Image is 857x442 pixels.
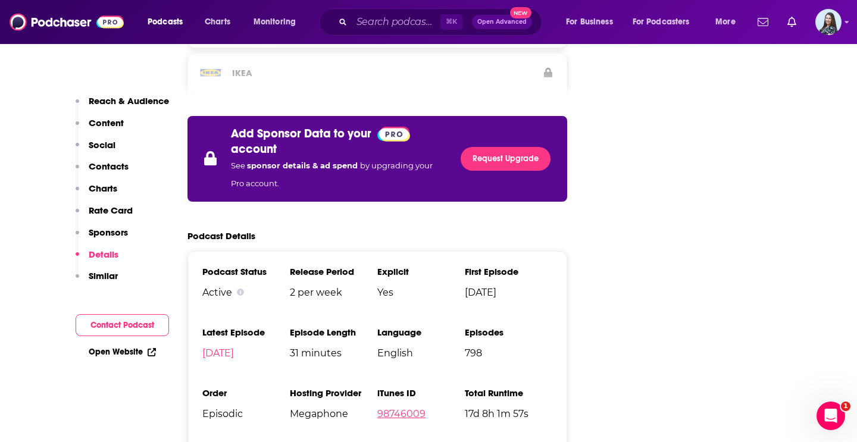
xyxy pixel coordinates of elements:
h2: Podcast Details [187,230,255,242]
h3: Release Period [290,266,377,277]
p: account [231,142,277,156]
p: Contacts [89,161,129,172]
span: Logged in as brookefortierpr [815,9,842,35]
h3: Language [377,327,465,338]
span: Monitoring [254,14,296,30]
h3: Total Runtime [465,387,552,399]
p: Charts [89,183,117,194]
button: open menu [707,12,750,32]
span: Megaphone [290,408,377,419]
h3: iTunes ID [377,387,465,399]
p: Content [89,117,124,128]
span: Podcasts [148,14,183,30]
a: [DATE] [202,347,234,359]
a: Open Website [89,347,156,357]
input: Search podcasts, credits, & more... [352,12,440,32]
p: Social [89,139,115,151]
button: Content [76,117,124,139]
span: 1 [841,402,850,411]
p: Add Sponsor Data to your [231,126,371,141]
span: [DATE] [465,287,552,298]
span: For Business [566,14,613,30]
span: More [715,14,736,30]
a: Show notifications dropdown [753,12,773,32]
p: Rate Card [89,205,133,216]
span: ⌘ K [440,14,462,30]
button: Social [76,139,115,161]
button: Contact Podcast [76,314,169,336]
p: Details [89,249,118,260]
img: Podchaser Pro [377,127,410,142]
div: Active [202,287,290,298]
span: 31 minutes [290,347,377,359]
button: open menu [139,12,198,32]
a: Request Upgrade [461,147,551,171]
span: Open Advanced [477,19,527,25]
span: Episodic [202,408,290,419]
h3: Episode Length [290,327,377,338]
div: Search podcasts, credits, & more... [330,8,553,36]
iframe: Intercom live chat [817,402,845,430]
img: Podchaser - Follow, Share and Rate Podcasts [10,11,124,33]
a: Pro website [377,126,410,141]
h3: Latest Episode [202,327,290,338]
h3: Order [202,387,290,399]
button: open menu [245,12,311,32]
button: Reach & Audience [76,95,169,117]
p: See by upgrading your Pro account. [231,156,446,192]
button: Show profile menu [815,9,842,35]
h3: Hosting Provider [290,387,377,399]
span: sponsor details & ad spend [247,161,360,170]
p: Sponsors [89,227,128,238]
button: open menu [625,12,707,32]
h3: Episodes [465,327,552,338]
span: Charts [205,14,230,30]
span: Yes [377,287,465,298]
p: Similar [89,270,118,281]
img: User Profile [815,9,842,35]
button: Sponsors [76,227,128,249]
button: Rate Card [76,205,133,227]
button: Open AdvancedNew [472,15,532,29]
span: New [510,7,531,18]
span: 2 per week [290,287,377,298]
h3: Podcast Status [202,266,290,277]
p: Reach & Audience [89,95,169,106]
h3: Explicit [377,266,465,277]
h3: First Episode [465,266,552,277]
button: Contacts [76,161,129,183]
a: Show notifications dropdown [783,12,801,32]
button: Charts [76,183,117,205]
a: 98746009 [377,408,426,419]
span: 798 [465,347,552,359]
button: Similar [76,270,118,292]
span: For Podcasters [633,14,690,30]
button: Details [76,249,118,271]
button: open menu [558,12,628,32]
a: Charts [197,12,237,32]
span: English [377,347,465,359]
span: 17d 8h 1m 57s [465,408,552,419]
